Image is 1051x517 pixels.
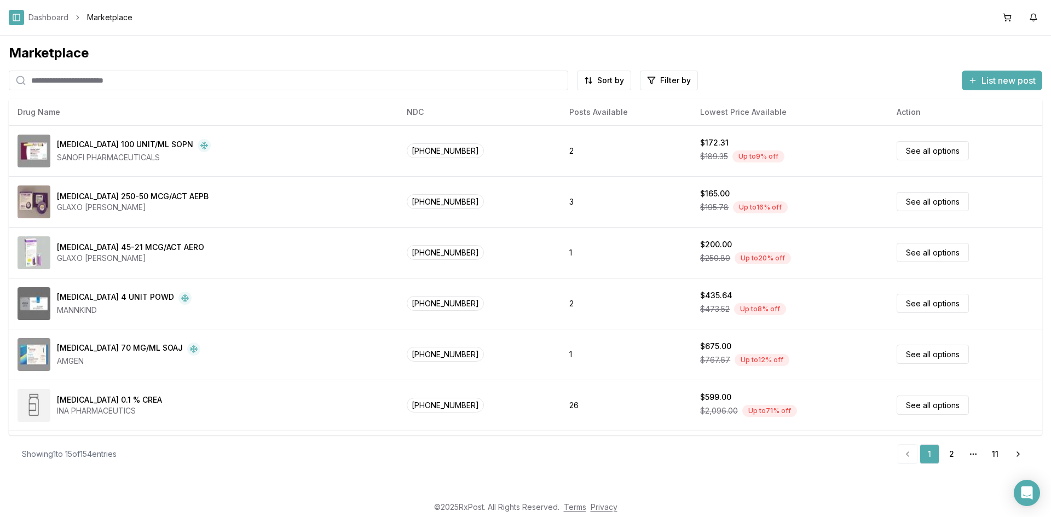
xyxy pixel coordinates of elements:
span: [PHONE_NUMBER] [407,143,484,158]
span: $2,096.00 [700,405,738,416]
div: [MEDICAL_DATA] 45-21 MCG/ACT AERO [57,242,204,253]
span: $473.52 [700,304,730,315]
div: Up to 71 % off [742,405,797,417]
div: SANOFI PHARMACEUTICALS [57,152,211,163]
th: Lowest Price Available [691,99,888,125]
span: [PHONE_NUMBER] [407,194,484,209]
a: See all options [897,396,969,415]
span: $195.78 [700,202,729,213]
th: Posts Available [561,99,691,125]
div: MANNKIND [57,305,192,316]
div: [MEDICAL_DATA] 250-50 MCG/ACT AEPB [57,191,209,202]
a: Terms [564,502,586,512]
td: 2 [561,278,691,329]
span: [PHONE_NUMBER] [407,347,484,362]
div: Marketplace [9,44,1042,62]
th: NDC [398,99,561,125]
img: Amcinonide 0.1 % CREA [18,389,50,422]
a: List new post [962,76,1042,87]
span: $189.35 [700,151,728,162]
div: GLAXO [PERSON_NAME] [57,202,209,213]
div: AMGEN [57,356,200,367]
div: $675.00 [700,341,731,352]
span: [PHONE_NUMBER] [407,296,484,311]
div: INA PHARMACEUTICS [57,405,162,416]
td: 1 [561,329,691,380]
div: [MEDICAL_DATA] 70 MG/ML SOAJ [57,342,183,356]
button: List new post [962,71,1042,90]
span: Sort by [597,75,624,86]
img: Afrezza 4 UNIT POWD [18,287,50,320]
a: See all options [897,192,969,211]
nav: pagination [898,444,1029,464]
th: Drug Name [9,99,398,125]
td: 10 [561,431,691,481]
div: Up to 12 % off [735,354,789,366]
button: Filter by [640,71,698,90]
div: Open Intercom Messenger [1014,480,1040,506]
img: Aimovig 70 MG/ML SOAJ [18,338,50,371]
span: $767.67 [700,355,730,365]
img: Advair HFA 45-21 MCG/ACT AERO [18,236,50,269]
a: Dashboard [28,12,68,23]
a: See all options [897,294,969,313]
img: Admelog SoloStar 100 UNIT/ML SOPN [18,135,50,167]
div: GLAXO [PERSON_NAME] [57,253,204,264]
div: Up to 20 % off [735,252,791,264]
td: 1 [561,227,691,278]
a: See all options [897,243,969,262]
a: 1 [920,444,939,464]
img: Advair Diskus 250-50 MCG/ACT AEPB [18,185,50,218]
div: [MEDICAL_DATA] 4 UNIT POWD [57,292,174,305]
span: Marketplace [87,12,132,23]
span: [PHONE_NUMBER] [407,245,484,260]
div: Showing 1 to 15 of 154 entries [22,449,117,460]
span: $250.80 [700,253,730,264]
div: Up to 16 % off [733,201,788,213]
a: See all options [897,345,969,364]
div: $435.64 [700,290,732,301]
div: [MEDICAL_DATA] 100 UNIT/ML SOPN [57,139,193,152]
span: Filter by [660,75,691,86]
span: [PHONE_NUMBER] [407,398,484,413]
a: 11 [985,444,1005,464]
span: List new post [981,74,1036,87]
div: $200.00 [700,239,732,250]
td: 3 [561,176,691,227]
th: Action [888,99,1042,125]
div: Up to 9 % off [732,150,784,162]
a: Privacy [591,502,617,512]
td: 2 [561,125,691,176]
div: $599.00 [700,392,731,403]
div: [MEDICAL_DATA] 0.1 % CREA [57,394,162,405]
td: 26 [561,380,691,431]
a: See all options [897,141,969,160]
a: Go to next page [1007,444,1029,464]
div: Up to 8 % off [734,303,786,315]
div: $165.00 [700,188,730,199]
a: 2 [942,444,961,464]
button: Sort by [577,71,631,90]
div: $172.31 [700,137,729,148]
nav: breadcrumb [28,12,132,23]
